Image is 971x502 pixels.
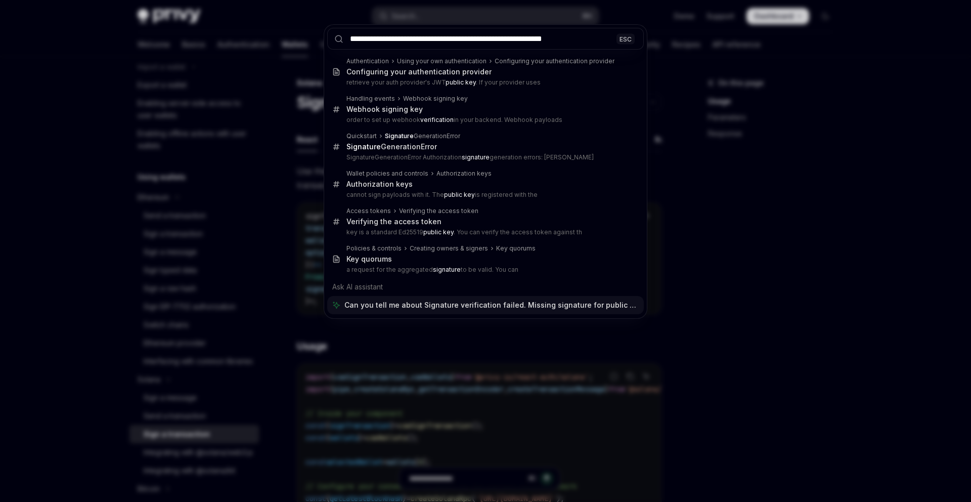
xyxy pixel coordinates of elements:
[346,153,623,161] p: SignatureGenerationError Authorization generation errors: [PERSON_NAME]
[346,180,413,189] div: Authorization keys
[346,78,623,87] p: retrieve your auth provider's JWT . If your provider uses
[346,228,623,236] p: key is a standard Ed25519 . You can verify the access token against th
[346,67,492,76] div: Configuring your authentication provider
[327,278,644,296] div: Ask AI assistant
[616,33,635,44] div: ESC
[446,78,476,86] b: public key
[385,132,414,140] b: Signature
[346,255,392,264] div: Key quorums
[399,207,478,215] div: Verifying the access token
[403,95,468,103] div: Webhook signing key
[346,116,623,124] p: order to set up webhook in your backend. Webhook payloads
[346,95,395,103] div: Handling events
[420,116,454,123] b: verification
[410,244,488,253] div: Creating owners & signers
[433,266,461,273] b: signature
[346,217,442,226] div: Verifying the access token
[346,142,381,151] b: Signature
[346,191,623,199] p: cannot sign payloads with it. The is registered with the
[423,228,454,236] b: public key
[346,132,377,140] div: Quickstart
[346,57,389,65] div: Authentication
[346,266,623,274] p: a request for the aggregated to be valid. You can
[385,132,460,140] div: GenerationError
[346,142,437,151] div: GenerationError
[346,170,428,178] div: Wallet policies and controls
[462,153,490,161] b: signature
[346,207,391,215] div: Access tokens
[346,105,423,114] div: Webhook signing key
[496,244,536,253] div: Key quorums
[444,191,475,198] b: public key
[397,57,487,65] div: Using your own authentication
[344,300,639,310] span: Can you tell me about Signature verification failed. Missing signature for public key?
[495,57,614,65] div: Configuring your authentication provider
[436,170,492,178] div: Authorization keys
[346,244,402,253] div: Policies & controls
